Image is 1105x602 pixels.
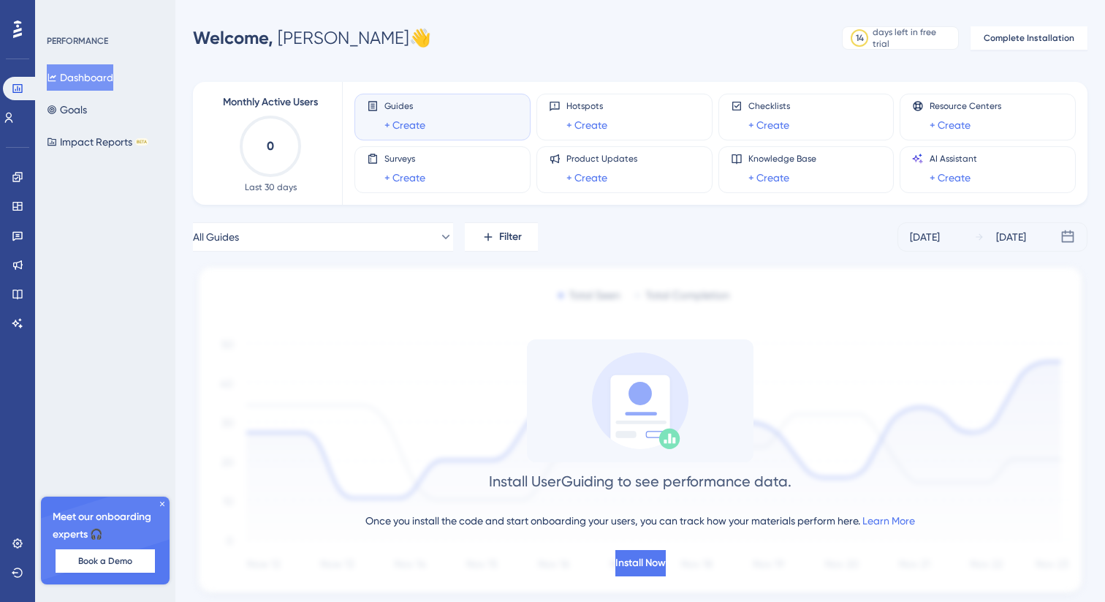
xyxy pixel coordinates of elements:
[47,64,113,91] button: Dashboard
[930,153,977,165] span: AI Assistant
[223,94,318,111] span: Monthly Active Users
[566,100,607,112] span: Hotspots
[193,222,453,252] button: All Guides
[856,32,864,44] div: 14
[47,35,108,47] div: PERFORMANCE
[748,153,816,165] span: Knowledge Base
[910,228,940,246] div: [DATE]
[78,555,132,567] span: Book a Demo
[384,153,425,165] span: Surveys
[489,471,791,492] div: Install UserGuiding to see performance data.
[193,263,1087,600] img: 1ec67ef948eb2d50f6bf237e9abc4f97.svg
[566,169,607,187] a: + Create
[384,169,425,187] a: + Create
[267,139,274,153] text: 0
[748,100,790,112] span: Checklists
[996,228,1026,246] div: [DATE]
[384,100,425,112] span: Guides
[930,100,1001,112] span: Resource Centers
[47,129,148,155] button: Impact ReportsBETA
[384,116,425,134] a: + Create
[53,508,158,543] span: Meet our onboarding experts 🎧
[245,181,297,193] span: Last 30 days
[365,512,915,530] div: Once you install the code and start onboarding your users, you can track how your materials perfo...
[47,97,87,123] button: Goals
[873,26,954,50] div: days left in free trial
[566,116,607,134] a: + Create
[135,138,148,146] div: BETA
[615,550,666,576] button: Install Now
[615,554,666,572] span: Install Now
[193,26,431,50] div: [PERSON_NAME] 👋
[499,228,522,246] span: Filter
[465,222,538,252] button: Filter
[566,153,637,165] span: Product Updates
[193,27,273,48] span: Welcome,
[862,515,915,527] a: Learn More
[930,169,971,187] a: + Create
[984,32,1074,44] span: Complete Installation
[971,26,1087,50] button: Complete Installation
[748,169,789,187] a: + Create
[930,116,971,134] a: + Create
[748,116,789,134] a: + Create
[56,549,155,573] button: Book a Demo
[193,228,239,246] span: All Guides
